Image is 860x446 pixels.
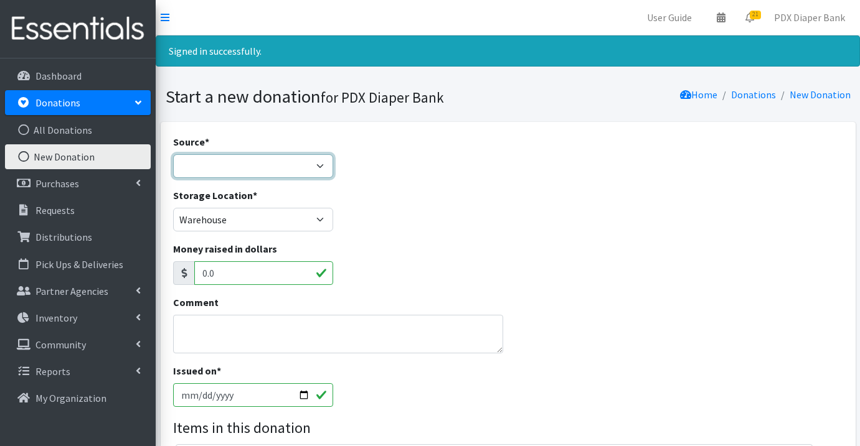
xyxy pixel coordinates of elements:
[35,285,108,297] p: Partner Agencies
[5,225,151,249] a: Distributions
[5,198,151,223] a: Requests
[35,96,80,109] p: Donations
[35,365,70,378] p: Reports
[5,171,151,196] a: Purchases
[35,70,82,82] p: Dashboard
[5,279,151,304] a: Partner Agencies
[166,86,504,108] h1: Start a new donation
[5,305,151,330] a: Inventory
[750,11,761,19] span: 21
[35,392,106,404] p: My Organization
[35,177,79,190] p: Purchases
[5,144,151,169] a: New Donation
[5,8,151,50] img: HumanEssentials
[321,88,444,106] small: for PDX Diaper Bank
[5,386,151,411] a: My Organization
[35,204,75,216] p: Requests
[35,338,86,351] p: Community
[5,90,151,115] a: Donations
[790,88,851,101] a: New Donation
[680,88,717,101] a: Home
[173,241,277,256] label: Money raised in dollars
[35,312,77,324] p: Inventory
[173,295,219,310] label: Comment
[5,63,151,88] a: Dashboard
[173,134,209,149] label: Source
[173,363,221,378] label: Issued on
[764,5,855,30] a: PDX Diaper Bank
[5,252,151,277] a: Pick Ups & Deliveries
[156,35,860,67] div: Signed in successfully.
[253,189,257,202] abbr: required
[217,365,221,377] abbr: required
[5,118,151,142] a: All Donations
[173,188,257,203] label: Storage Location
[731,88,776,101] a: Donations
[205,136,209,148] abbr: required
[5,359,151,384] a: Reports
[35,231,92,243] p: Distributions
[173,417,843,439] legend: Items in this donation
[637,5,702,30] a: User Guide
[5,332,151,357] a: Community
[35,258,123,271] p: Pick Ups & Deliveries
[735,5,764,30] a: 21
